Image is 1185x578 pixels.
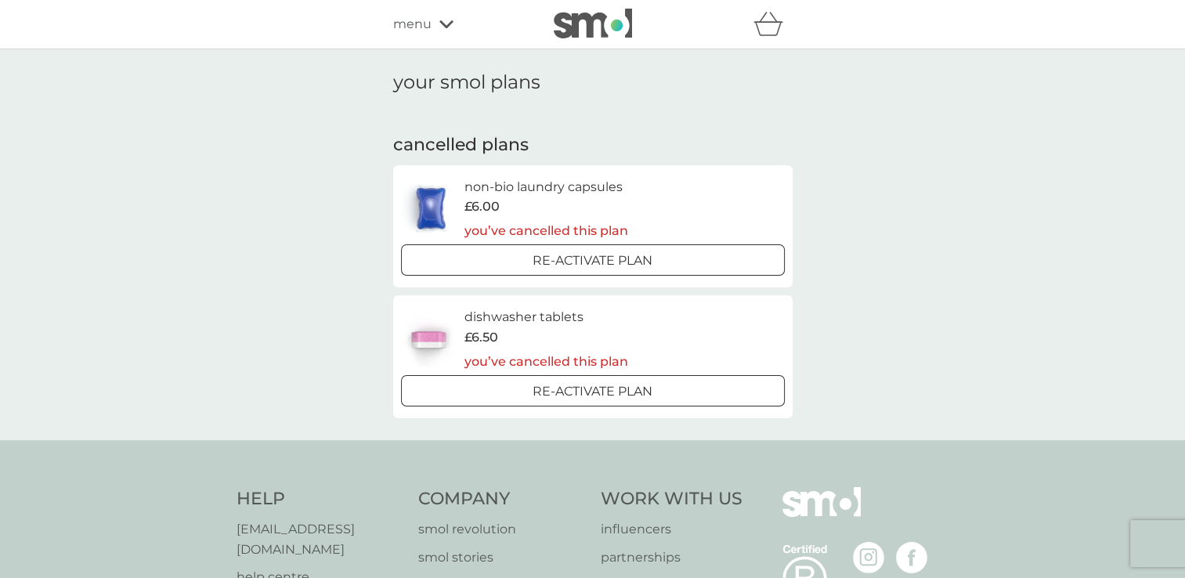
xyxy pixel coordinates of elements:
[401,312,456,367] img: dishwasher tablets
[401,375,785,406] button: Re-activate Plan
[464,177,628,197] h6: non-bio laundry capsules
[464,352,628,372] p: you’ve cancelled this plan
[401,181,461,236] img: non-bio laundry capsules
[464,221,628,241] p: you’ve cancelled this plan
[418,487,585,511] h4: Company
[237,487,403,511] h4: Help
[554,9,632,38] img: smol
[393,133,793,157] h2: cancelled plans
[237,519,403,559] a: [EMAIL_ADDRESS][DOMAIN_NAME]
[753,9,793,40] div: basket
[464,307,628,327] h6: dishwasher tablets
[464,327,498,348] span: £6.50
[782,487,861,540] img: smol
[533,251,652,271] p: Re-activate Plan
[418,547,585,568] a: smol stories
[464,197,500,217] span: £6.00
[853,542,884,573] img: visit the smol Instagram page
[393,71,793,94] h1: your smol plans
[601,487,742,511] h4: Work With Us
[601,519,742,540] a: influencers
[418,519,585,540] a: smol revolution
[896,542,927,573] img: visit the smol Facebook page
[533,381,652,402] p: Re-activate Plan
[601,547,742,568] a: partnerships
[393,14,432,34] span: menu
[401,244,785,276] button: Re-activate Plan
